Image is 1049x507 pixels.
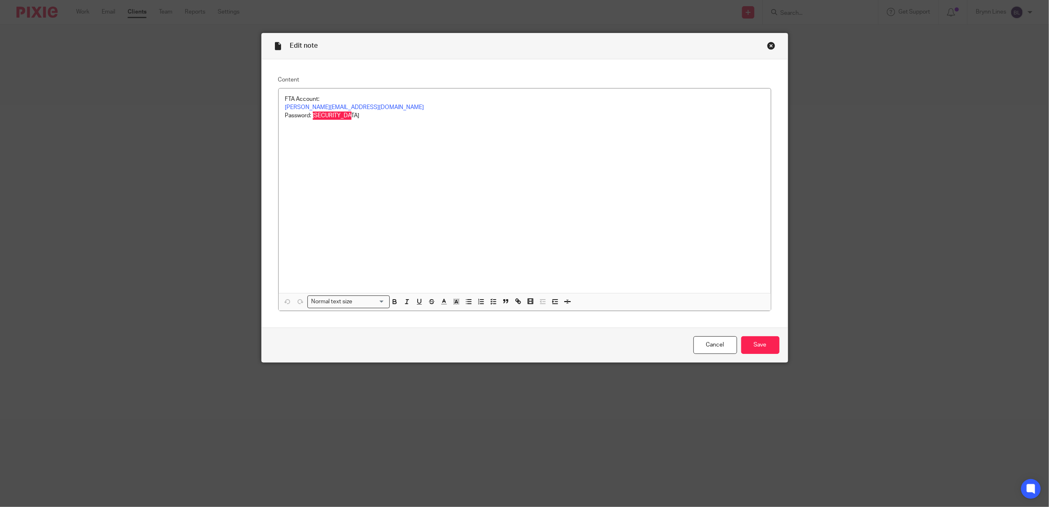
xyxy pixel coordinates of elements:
[309,298,354,306] span: Normal text size
[307,295,390,308] div: Search for option
[278,76,771,84] label: Content
[285,105,424,110] a: [PERSON_NAME][EMAIL_ADDRESS][DOMAIN_NAME]
[767,42,775,50] div: Close this dialog window
[355,298,384,306] input: Search for option
[285,112,764,120] p: Password: [SECURITY_DATA]
[741,336,779,354] input: Save
[285,95,764,103] p: FTA Account:
[693,336,737,354] a: Cancel
[290,42,318,49] span: Edit note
